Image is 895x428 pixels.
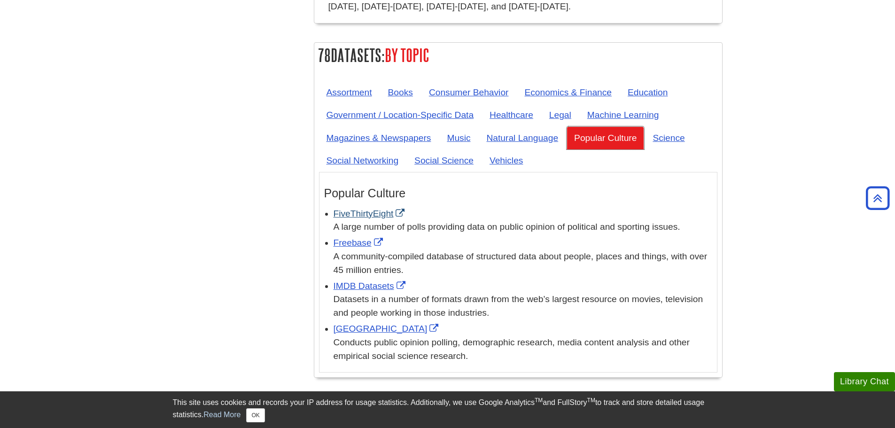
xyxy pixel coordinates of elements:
h2: Datasets: [314,43,722,68]
button: Close [246,408,265,422]
a: Read More [203,411,241,419]
a: Legal [542,103,579,126]
a: Science [645,126,692,149]
a: Magazines & Newspapers [319,126,439,149]
a: Music [439,126,478,149]
h3: Popular Culture [324,187,712,200]
a: Back to Top [863,192,893,204]
a: Link opens in new window [334,324,441,334]
a: Popular Culture [567,126,644,149]
a: Vehicles [482,149,530,172]
button: Library Chat [834,372,895,391]
div: A large number of polls providing data on public opinion of political and sporting issues. [334,220,712,234]
div: A community-compiled database of structured data about people, places and things, with over 45 mi... [334,250,712,277]
a: Books [381,81,420,104]
span: 78 [318,46,331,65]
a: Assortment [319,81,380,104]
a: Social Science [407,149,481,172]
a: Social Networking [319,149,406,172]
a: Link opens in new window [334,209,407,218]
a: Link opens in new window [334,281,408,291]
a: Healthcare [482,103,541,126]
sup: TM [535,397,543,404]
a: Machine Learning [580,103,667,126]
a: Natural Language [479,126,566,149]
a: Education [620,81,675,104]
a: Economics & Finance [517,81,619,104]
sup: TM [587,397,595,404]
div: Datasets in a number of formats drawn from the web’s largest resource on movies, television and p... [334,293,712,320]
div: This site uses cookies and records your IP address for usage statistics. Additionally, we use Goo... [173,397,723,422]
a: Consumer Behavior [421,81,516,104]
span: By Topic [385,46,429,65]
a: Government / Location-Specific Data [319,103,482,126]
div: Conducts public opinion polling, demographic research, media content analysis and other empirical... [334,336,712,363]
a: Link opens in new window [334,238,385,248]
